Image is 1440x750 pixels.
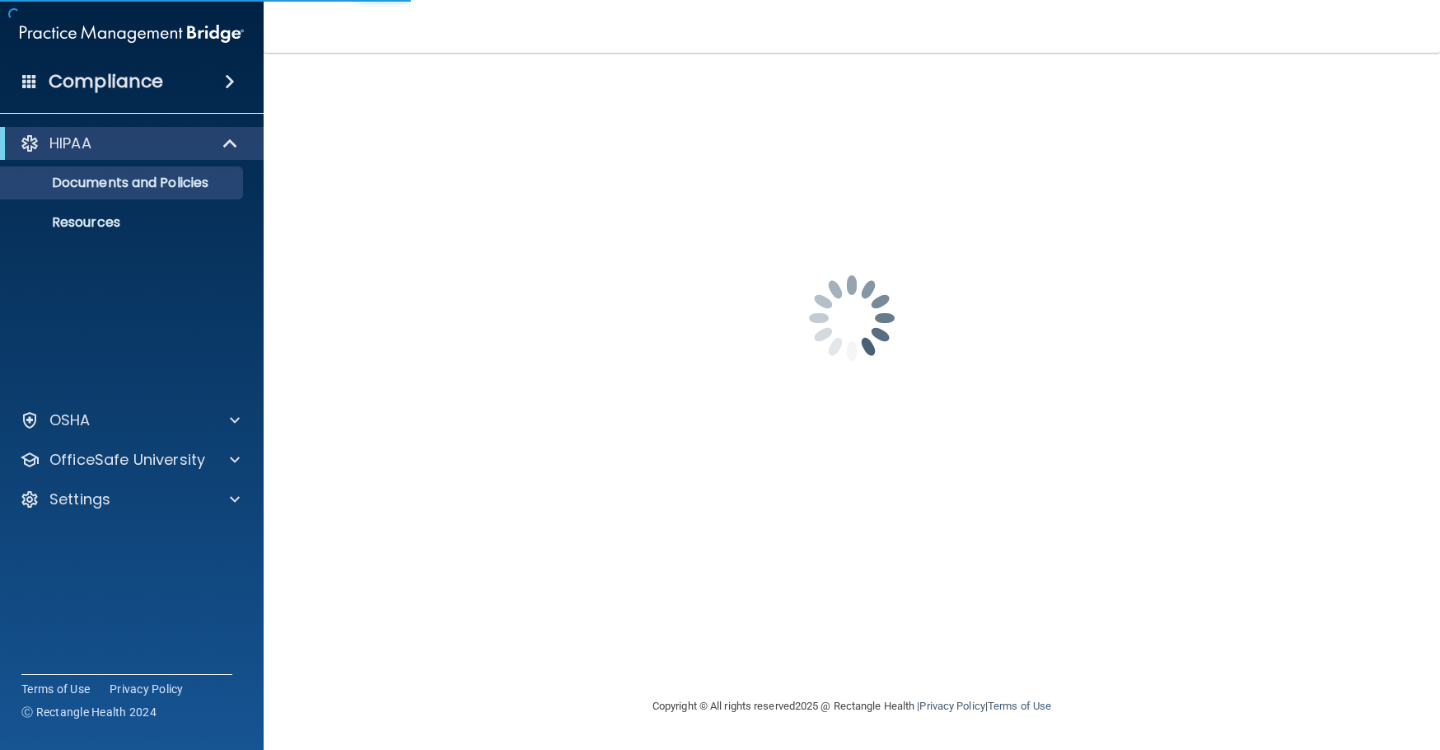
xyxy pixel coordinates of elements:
[110,681,184,697] a: Privacy Policy
[21,681,90,697] a: Terms of Use
[49,490,110,509] p: Settings
[988,700,1051,712] a: Terms of Use
[769,236,934,401] img: spinner.e123f6fc.gif
[20,410,240,430] a: OSHA
[20,490,240,509] a: Settings
[49,410,91,430] p: OSHA
[11,214,236,231] p: Resources
[20,450,240,470] a: OfficeSafe University
[551,680,1152,733] div: Copyright © All rights reserved 2025 @ Rectangle Health | |
[20,134,239,153] a: HIPAA
[49,134,91,153] p: HIPAA
[20,17,244,50] img: PMB logo
[919,700,984,712] a: Privacy Policy
[49,70,163,93] h4: Compliance
[21,704,157,720] span: Ⓒ Rectangle Health 2024
[49,450,205,470] p: OfficeSafe University
[11,175,236,191] p: Documents and Policies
